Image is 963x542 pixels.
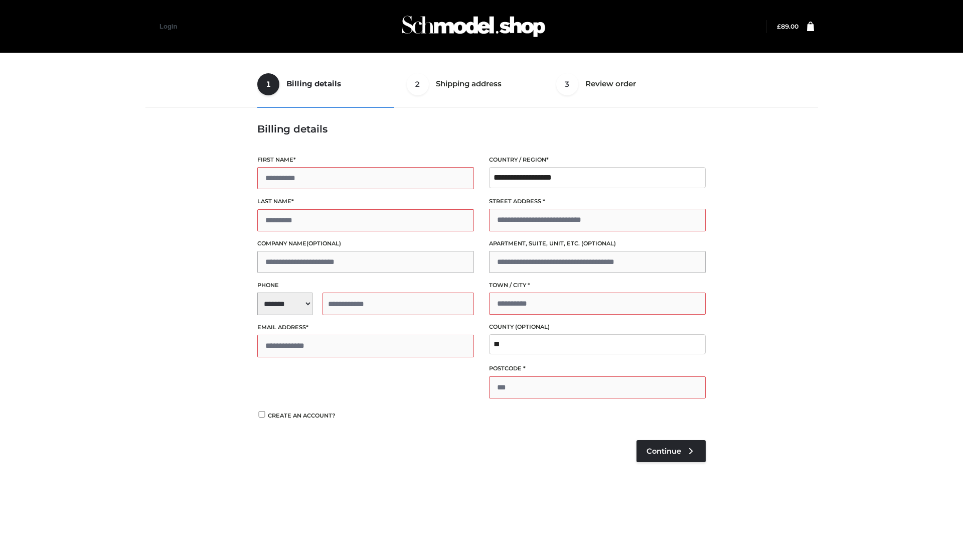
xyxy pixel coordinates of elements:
label: Postcode [489,364,706,373]
label: Last name [257,197,474,206]
bdi: 89.00 [777,23,798,30]
label: Company name [257,239,474,248]
input: Create an account? [257,411,266,418]
label: County [489,322,706,332]
span: Create an account? [268,412,336,419]
span: (optional) [306,240,341,247]
label: Street address [489,197,706,206]
span: (optional) [581,240,616,247]
img: Schmodel Admin 964 [398,7,549,46]
span: (optional) [515,323,550,330]
label: Email address [257,323,474,332]
a: £89.00 [777,23,798,30]
a: Continue [636,440,706,462]
span: £ [777,23,781,30]
label: Phone [257,281,474,290]
label: Town / City [489,281,706,290]
a: Login [159,23,177,30]
h3: Billing details [257,123,706,135]
label: First name [257,155,474,165]
label: Apartment, suite, unit, etc. [489,239,706,248]
label: Country / Region [489,155,706,165]
span: Continue [647,447,681,456]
